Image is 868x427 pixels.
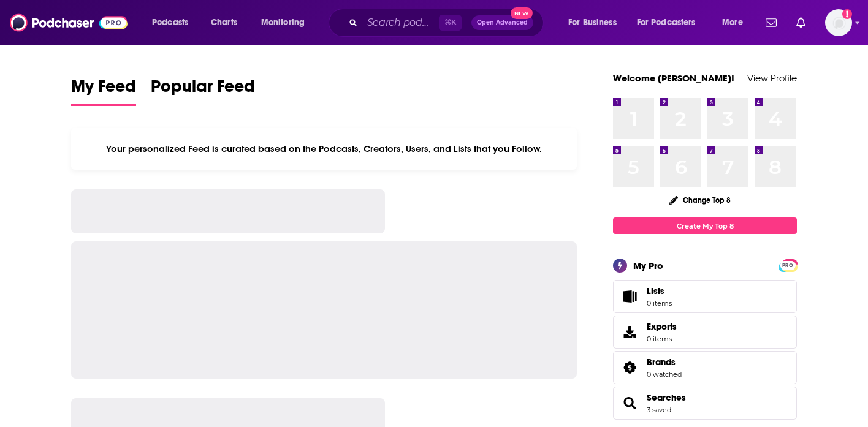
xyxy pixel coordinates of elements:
[613,217,797,234] a: Create My Top 8
[825,9,852,36] button: Show profile menu
[151,76,255,106] a: Popular Feed
[662,192,738,208] button: Change Top 8
[617,359,642,376] a: Brands
[842,9,852,19] svg: Add a profile image
[791,12,810,33] a: Show notifications dropdown
[477,20,528,26] span: Open Advanced
[617,395,642,412] a: Searches
[714,13,758,32] button: open menu
[761,12,782,33] a: Show notifications dropdown
[647,334,677,343] span: 0 items
[151,76,255,104] span: Popular Feed
[647,357,676,368] span: Brands
[613,351,797,384] span: Brands
[780,260,795,270] a: PRO
[637,14,696,31] span: For Podcasters
[71,128,577,170] div: Your personalized Feed is curated based on the Podcasts, Creators, Users, and Lists that you Follow.
[647,370,682,379] a: 0 watched
[647,321,677,332] span: Exports
[511,7,533,19] span: New
[613,316,797,349] a: Exports
[613,72,734,84] a: Welcome [PERSON_NAME]!
[211,14,237,31] span: Charts
[647,406,671,414] a: 3 saved
[253,13,321,32] button: open menu
[362,13,439,32] input: Search podcasts, credits, & more...
[71,76,136,104] span: My Feed
[647,392,686,403] a: Searches
[617,288,642,305] span: Lists
[722,14,743,31] span: More
[629,13,714,32] button: open menu
[340,9,555,37] div: Search podcasts, credits, & more...
[568,14,617,31] span: For Business
[10,11,128,34] img: Podchaser - Follow, Share and Rate Podcasts
[261,14,305,31] span: Monitoring
[647,285,664,297] span: Lists
[143,13,204,32] button: open menu
[747,72,797,84] a: View Profile
[71,76,136,106] a: My Feed
[825,9,852,36] img: User Profile
[439,15,462,31] span: ⌘ K
[647,357,682,368] a: Brands
[560,13,632,32] button: open menu
[613,387,797,420] span: Searches
[203,13,245,32] a: Charts
[471,15,533,30] button: Open AdvancedNew
[825,9,852,36] span: Logged in as jciarczynski
[647,285,672,297] span: Lists
[613,280,797,313] a: Lists
[152,14,188,31] span: Podcasts
[617,323,642,341] span: Exports
[647,299,672,308] span: 0 items
[633,260,663,271] div: My Pro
